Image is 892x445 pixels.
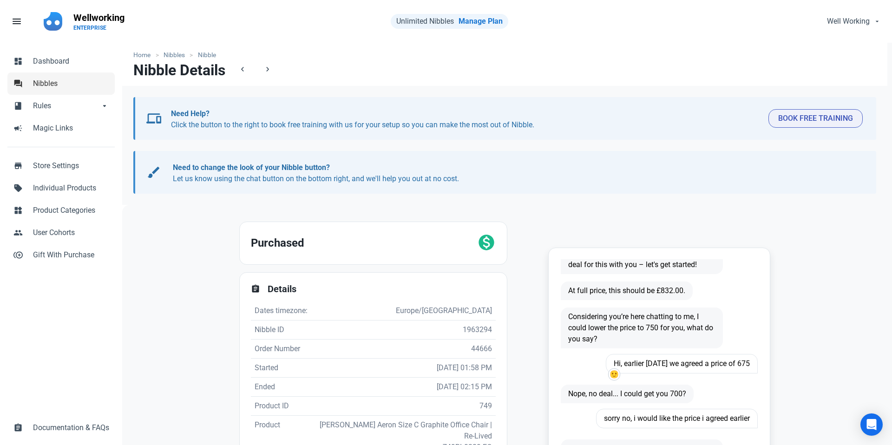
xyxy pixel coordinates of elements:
[33,56,109,67] span: Dashboard
[33,78,109,89] span: Nibbles
[33,249,109,261] span: Gift With Purchase
[13,100,23,110] span: book
[133,62,225,79] h1: Nibble Details
[459,17,503,26] a: Manage Plan
[251,397,314,416] td: Product ID
[860,413,883,436] div: Open Intercom Messenger
[13,183,23,192] span: sell
[561,308,723,348] span: Considering you’re here chatting to me, I could lower the price to 750 for you, what do you say?
[33,123,109,134] span: Magic Links
[314,378,496,397] td: [DATE] 02:15 PM
[159,50,190,60] a: Nibbles
[7,95,115,117] a: bookRulesarrow_drop_down
[173,162,854,184] p: Let us know using the chat button on the bottom right, and we'll help you out at no cost.
[7,244,115,266] a: control_point_duplicateGift With Purchase
[173,163,330,172] b: Need to change the look of your Nibble button?
[13,56,23,65] span: dashboard
[7,155,115,177] a: storeStore Settings
[606,354,758,373] span: Hi, earlier [DATE] we agreed a price of 675
[251,234,477,252] h2: Purchased
[561,281,693,300] span: At full price, this should be £832.00.
[13,422,23,432] span: assignment
[396,17,454,26] span: Unlimited Nibbles
[73,11,125,24] p: Wellworking
[133,50,155,60] a: Home
[7,222,115,244] a: peopleUser Cohorts
[314,340,496,359] td: 44666
[827,16,870,27] span: Well Working
[7,117,115,139] a: campaignMagic Links
[13,249,23,259] span: control_point_duplicate
[13,78,23,87] span: forum
[263,65,272,74] span: chevron_right
[33,183,109,194] span: Individual Products
[146,111,161,126] span: devices
[171,108,761,131] p: Click the button to the right to book free training with us for your setup so you can make the mo...
[561,244,723,274] span: Hi, I'm Nibble. I'm here to negotiate a better deal for this with you – let's get started!
[561,385,694,403] span: Nope, no deal... I could get you 700?
[13,123,23,132] span: campaign
[238,65,247,74] span: chevron_left
[231,62,254,78] a: chevron_left
[13,160,23,170] span: store
[68,7,130,35] a: WellworkingENTERPRISE
[100,100,109,110] span: arrow_drop_down
[251,378,314,397] td: Ended
[477,233,496,252] span: monetization_on
[768,109,863,128] button: Book Free Training
[251,359,314,378] td: Started
[268,284,496,294] h2: Details
[11,16,22,27] span: menu
[819,12,886,31] button: Well Working
[596,409,758,428] span: sorry no, i would like the price i agreed earlier
[7,199,115,222] a: widgetsProduct Categories
[251,284,260,294] span: assignment
[33,205,109,216] span: Product Categories
[256,62,279,78] a: chevron_right
[314,321,496,340] td: 1963294
[33,422,109,433] span: Documentation & FAQs
[7,177,115,199] a: sellIndividual Products
[7,417,115,439] a: assignmentDocumentation & FAQs
[314,397,496,416] td: 749
[314,301,496,321] td: Europe/[GEOGRAPHIC_DATA]
[314,359,496,378] td: [DATE] 01:58 PM
[320,420,492,440] span: [PERSON_NAME] Aeron Size C Graphite Office Chair | Re-Lived
[7,72,115,95] a: forumNibbles
[13,227,23,236] span: people
[33,100,100,111] span: Rules
[171,109,210,118] b: Need Help?
[251,340,314,359] td: Order Number
[13,205,23,214] span: widgets
[146,165,161,180] span: brush
[251,321,314,340] td: Nibble ID
[778,113,853,124] span: Book Free Training
[33,227,109,238] span: User Cohorts
[73,24,125,32] p: ENTERPRISE
[7,50,115,72] a: dashboardDashboard
[33,160,109,171] span: Store Settings
[122,43,887,62] nav: breadcrumbs
[251,301,314,321] td: Dates timezone:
